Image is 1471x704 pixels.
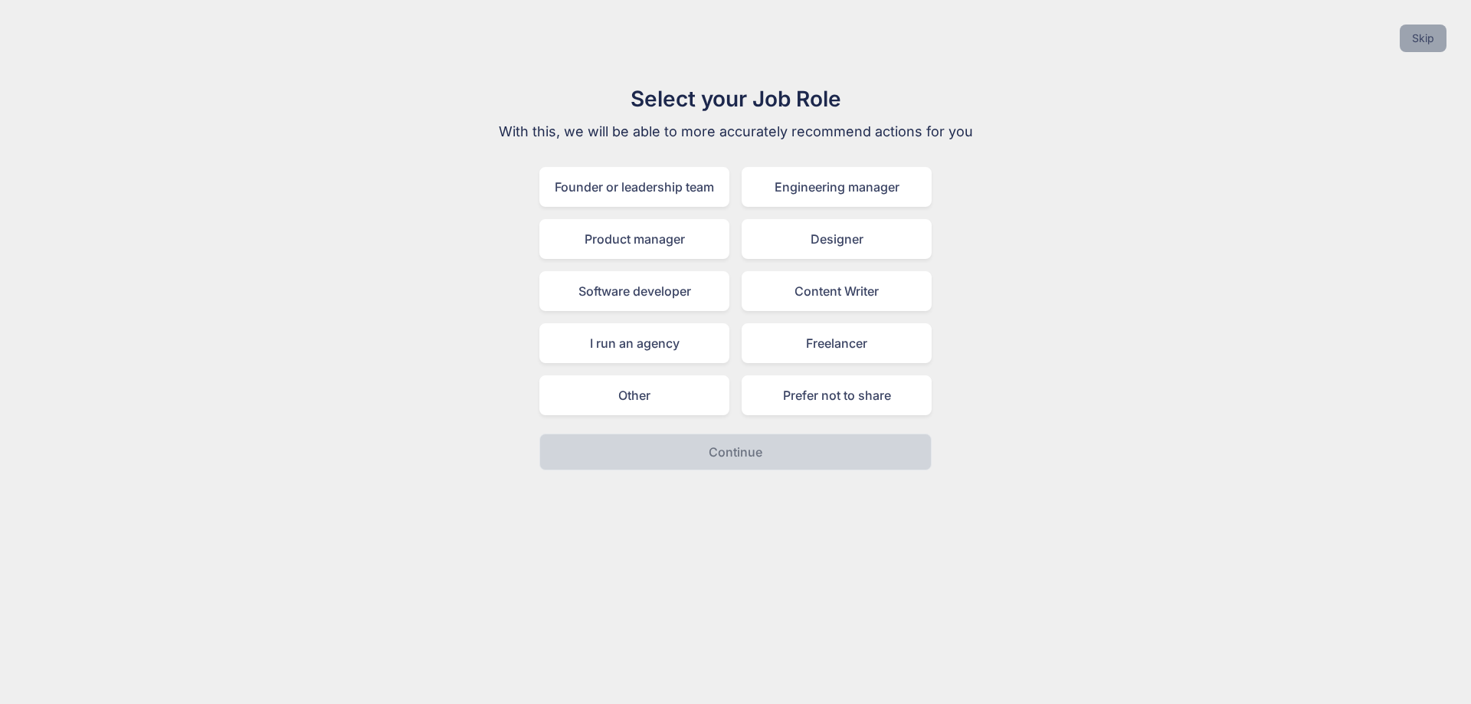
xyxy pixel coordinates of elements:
p: With this, we will be able to more accurately recommend actions for you [478,121,993,142]
div: Software developer [539,271,729,311]
div: Prefer not to share [742,375,932,415]
div: Freelancer [742,323,932,363]
h1: Select your Job Role [478,83,993,115]
div: Engineering manager [742,167,932,207]
div: Other [539,375,729,415]
div: Founder or leadership team [539,167,729,207]
div: Product manager [539,219,729,259]
div: Designer [742,219,932,259]
div: Content Writer [742,271,932,311]
p: Continue [709,443,762,461]
div: I run an agency [539,323,729,363]
button: Skip [1400,25,1446,52]
button: Continue [539,434,932,470]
